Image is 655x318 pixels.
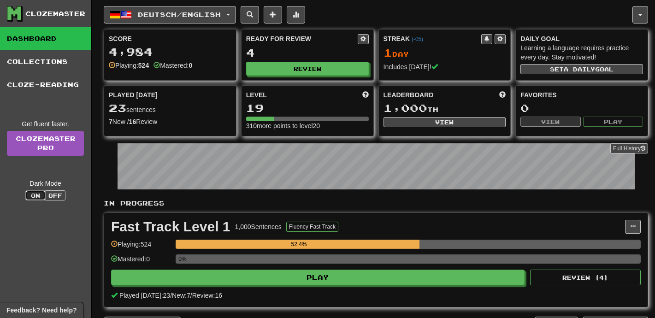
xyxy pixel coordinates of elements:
button: View [384,117,506,127]
div: Mastered: [153,61,192,70]
div: New / Review [109,117,231,126]
button: Review [246,62,369,76]
strong: 16 [129,118,136,125]
button: Search sentences [241,6,259,24]
div: 1,000 Sentences [235,222,282,231]
strong: 0 [189,62,192,69]
a: (-05) [412,36,423,42]
div: Favorites [520,90,643,100]
button: On [25,190,46,200]
div: 4 [246,47,369,59]
div: 19 [246,102,369,114]
button: Review (4) [530,270,641,285]
span: Leaderboard [384,90,434,100]
button: Add sentence to collection [264,6,282,24]
span: / [190,292,192,299]
div: Fast Track Level 1 [111,220,230,234]
button: Full History [610,143,648,153]
span: Score more points to level up [362,90,369,100]
strong: 524 [138,62,149,69]
div: 52.4% [178,240,419,249]
span: 23 [109,101,126,114]
div: Day [384,47,506,59]
div: 0 [520,102,643,114]
span: Review: 16 [192,292,222,299]
div: Learning a language requires practice every day. Stay motivated! [520,43,643,62]
span: New: 7 [172,292,190,299]
span: This week in points, UTC [499,90,506,100]
div: Playing: 524 [111,240,171,255]
div: Streak [384,34,482,43]
div: Includes [DATE]! [384,62,506,71]
span: Deutsch / English [138,11,221,18]
div: Daily Goal [520,34,643,43]
div: Score [109,34,231,43]
button: More stats [287,6,305,24]
span: Played [DATE]: 23 [119,292,170,299]
button: Seta dailygoal [520,64,643,74]
div: th [384,102,506,114]
div: Clozemaster [25,9,85,18]
button: Fluency Fast Track [286,222,338,232]
span: / [170,292,172,299]
button: Off [45,190,65,200]
div: 4,984 [109,46,231,58]
span: Open feedback widget [6,306,77,315]
div: Dark Mode [7,179,84,188]
div: Playing: [109,61,149,70]
span: 1,000 [384,101,427,114]
div: Ready for Review [246,34,358,43]
span: a daily [564,66,595,72]
button: Play [111,270,525,285]
button: Play [583,117,643,127]
strong: 7 [109,118,112,125]
span: 1 [384,46,392,59]
a: ClozemasterPro [7,131,84,156]
div: 310 more points to level 20 [246,121,369,130]
p: In Progress [104,199,648,208]
button: Deutsch/English [104,6,236,24]
div: Get fluent faster. [7,119,84,129]
div: sentences [109,102,231,114]
span: Played [DATE] [109,90,158,100]
div: Mastered: 0 [111,254,171,270]
button: View [520,117,580,127]
span: Level [246,90,267,100]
